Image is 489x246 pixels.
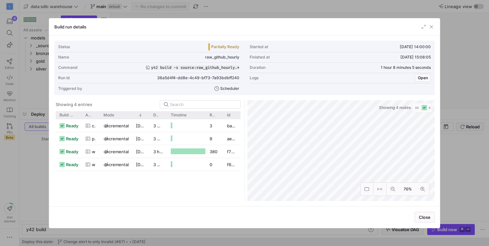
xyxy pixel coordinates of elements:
[418,76,428,80] span: Open
[103,113,114,117] span: Mode
[136,123,169,128] span: [DATE] 14:00:04
[136,149,169,154] span: [DATE] 14:00:04
[223,158,241,171] div: f63e7133-7b4f-479f-abd1-346e3d813e2a
[381,65,431,70] y42-duration: 1 hour 8 minutes 5 seconds
[153,123,195,128] y42-duration: 3 minutes 4 seconds
[92,133,95,145] span: pull_requests
[58,86,82,91] div: Triggered by
[157,76,239,80] span: 36a5d4f4-dd8e-4c49-bf73-7a93bdbff240
[92,120,95,132] span: commits
[66,120,78,132] span: ready
[136,162,169,167] span: [DATE] 14:00:04
[220,86,239,91] span: Scheduler
[105,133,129,145] span: incremental
[58,76,70,80] div: Run Id
[402,186,413,193] span: 70%
[136,136,169,141] span: [DATE] 14:00:04
[170,102,236,107] input: Search
[206,119,223,132] div: 3
[58,45,70,49] div: Status
[206,145,223,158] div: 380
[415,74,431,82] button: Open
[92,158,95,171] span: workflows
[223,145,241,158] div: f7bc7d21-8f9e-4b36-9e41-f772b70149db
[206,158,223,171] div: 0
[60,113,73,117] span: Build status
[151,65,239,70] span: y42 build -s source:raw_github_hourly.*
[205,55,239,59] span: raw_github_hourly
[85,113,91,117] span: Asset
[399,183,416,196] button: 70%
[56,102,92,107] div: Showing 4 entries
[66,133,78,145] span: ready
[66,158,78,171] span: ready
[171,113,187,117] span: Timeline
[92,145,95,158] span: workflow_runs
[227,113,231,117] span: Id
[223,132,241,145] div: ae772e2d-85fe-4e25-a783-c3c031cf2bc8
[415,212,435,223] button: Close
[58,55,69,59] div: Name
[419,215,430,220] span: Close
[400,44,431,49] span: [DATE] 14:00:00
[210,113,215,117] span: Rows
[105,120,129,132] span: incremental
[211,45,239,49] span: Partially Ready
[400,55,431,59] span: [DATE] 15:08:05
[415,105,418,110] span: All
[66,145,78,158] span: ready
[153,162,173,167] y42-duration: 3 minutes
[153,149,216,154] y42-duration: 3 hours 46 minutes 27 seconds
[153,136,195,141] y42-duration: 3 minutes 9 seconds
[58,65,78,70] div: Command
[379,105,412,110] span: Showing 4 nodes
[250,65,266,70] div: Duration
[223,119,241,132] div: ba246213-bc28-4f4d-a872-0fbd982a4033
[429,106,430,110] span: 4
[250,55,270,59] div: Finished at
[105,158,129,171] span: incremental
[54,24,86,29] h3: Build run details
[250,76,258,80] div: Logs
[153,113,158,117] span: Duration
[206,132,223,145] div: 9
[250,45,268,49] div: Started at
[105,145,129,158] span: incremental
